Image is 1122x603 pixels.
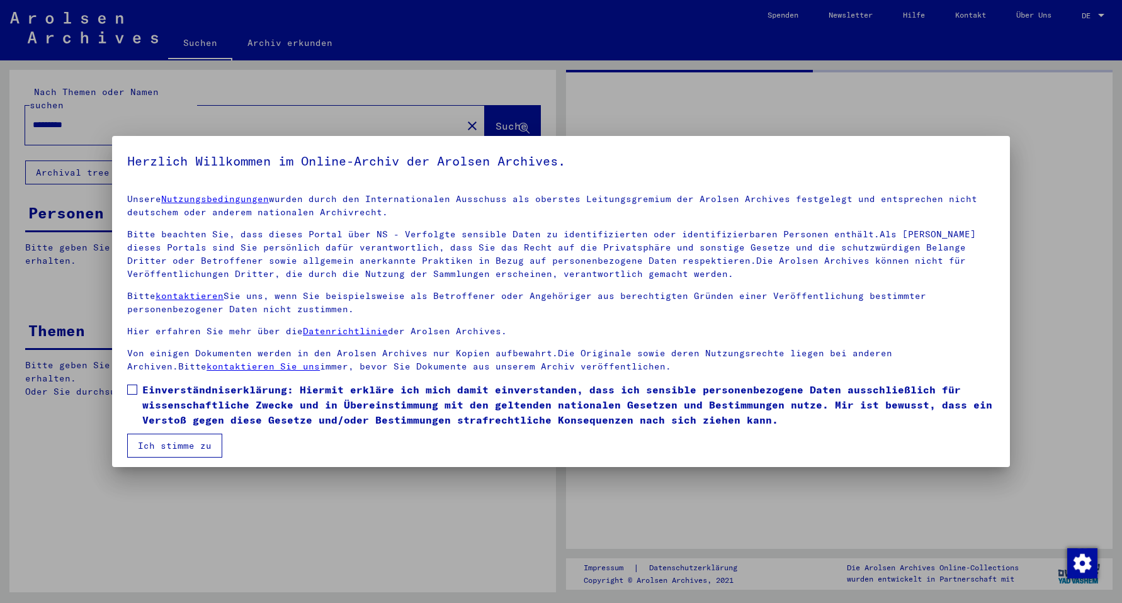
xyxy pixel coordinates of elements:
[127,228,995,281] p: Bitte beachten Sie, dass dieses Portal über NS - Verfolgte sensible Daten zu identifizierten oder...
[156,290,224,301] a: kontaktieren
[127,151,995,171] h5: Herzlich Willkommen im Online-Archiv der Arolsen Archives.
[127,325,995,338] p: Hier erfahren Sie mehr über die der Arolsen Archives.
[303,325,388,337] a: Datenrichtlinie
[127,347,995,373] p: Von einigen Dokumenten werden in den Arolsen Archives nur Kopien aufbewahrt.Die Originale sowie d...
[142,382,995,427] span: Einverständniserklärung: Hiermit erkläre ich mich damit einverstanden, dass ich sensible personen...
[127,290,995,316] p: Bitte Sie uns, wenn Sie beispielsweise als Betroffener oder Angehöriger aus berechtigten Gründen ...
[127,193,995,219] p: Unsere wurden durch den Internationalen Ausschuss als oberstes Leitungsgremium der Arolsen Archiv...
[161,193,269,205] a: Nutzungsbedingungen
[207,361,320,372] a: kontaktieren Sie uns
[1067,548,1097,578] img: Zustimmung ändern
[127,434,222,458] button: Ich stimme zu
